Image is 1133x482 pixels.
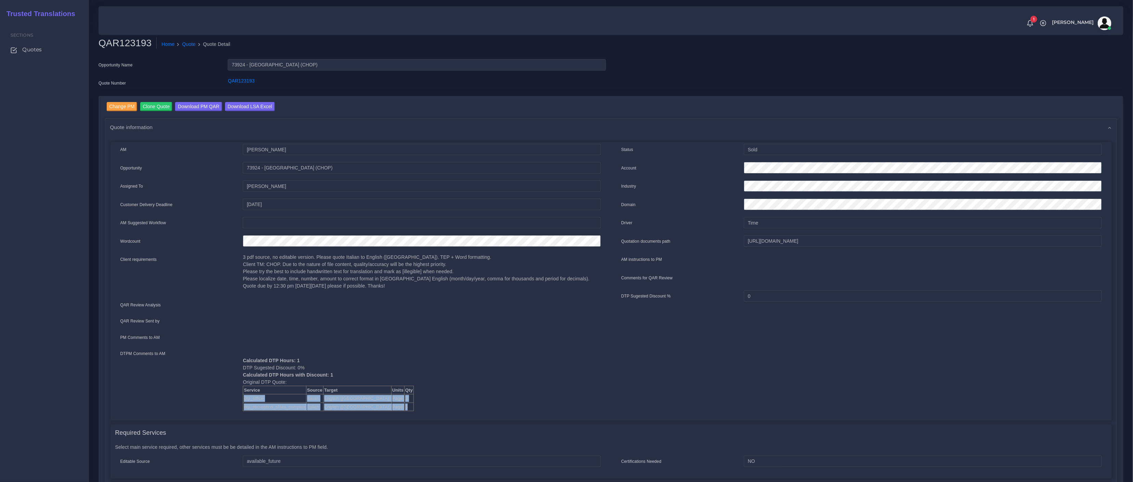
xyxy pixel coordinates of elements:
[120,318,160,324] label: QAR Review Sent by
[228,78,254,84] a: QAR123193
[405,394,414,403] td: 3
[405,403,414,411] td: 3
[243,394,306,403] td: dtp_office
[120,220,166,226] label: AM Suggested Workflow
[391,386,404,394] th: Units
[5,42,84,57] a: Quotes
[120,183,143,189] label: Assigned To
[323,403,391,411] td: English ([GEOGRAPHIC_DATA])
[140,102,173,111] input: Clone Quote
[621,238,671,244] label: Quotation documents path
[120,165,142,171] label: Opportunity
[110,123,153,131] span: Quote information
[161,41,174,48] a: Home
[243,358,300,363] b: Calculated DTP Hours: 1
[323,386,391,394] th: Target
[225,102,275,111] input: Download LSA Excel
[306,403,323,411] td: Italian
[621,275,673,281] label: Comments for QAR Review
[115,444,1107,451] p: Select main service required, other services must be be detailed in the AM instructions to PM field.
[621,165,636,171] label: Account
[1052,20,1094,25] span: [PERSON_NAME]
[120,458,150,465] label: Editable Source
[120,302,161,308] label: QAR Review Analysis
[621,293,671,299] label: DTP Sugested Discount %
[306,386,323,394] th: Source
[306,394,323,403] td: Italian
[182,41,196,48] a: Quote
[1030,16,1037,23] span: 1
[98,62,133,68] label: Opportunity Name
[98,37,157,49] h2: QAR123193
[1024,20,1036,27] a: 1
[22,46,42,53] span: Quotes
[621,458,662,465] label: Certifications Needed
[243,254,601,290] p: 3 pdf source, no editable version. Please quote Italian to English ([GEOGRAPHIC_DATA]). TEP + Wor...
[243,386,306,394] th: Service
[621,202,636,208] label: Domain
[1049,16,1114,30] a: [PERSON_NAME]avatar
[243,403,306,411] td: dtp_recreation_sfiles_complex
[120,334,160,341] label: PM Comments to AM
[115,429,166,437] h4: Required Services
[120,256,157,263] label: Client requirements
[120,202,173,208] label: Customer Delivery Deadline
[323,394,391,403] td: English ([GEOGRAPHIC_DATA])
[107,102,137,111] input: Change PM
[391,403,404,411] td: Page
[621,220,633,226] label: Driver
[1098,16,1111,30] img: avatar
[120,351,166,357] label: DTPM Comments to AM
[243,180,601,192] input: pm
[175,102,222,111] input: Download PM QAR
[120,238,141,244] label: Wordcount
[120,147,127,153] label: AM
[105,118,1117,136] div: Quote information
[238,350,606,411] div: DTP Sugested Discount: 0% Original DTP Quote:
[621,147,633,153] label: Status
[405,386,414,394] th: Qty
[11,33,33,38] span: Sections
[621,256,662,263] label: AM instructions to PM
[2,8,75,20] a: Trusted Translations
[196,41,230,48] li: Quote Detail
[621,183,636,189] label: Industry
[391,394,404,403] td: Page
[243,372,333,378] b: Calculated DTP Hours with Discount: 1
[2,10,75,18] h2: Trusted Translations
[98,80,126,86] label: Quote Number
